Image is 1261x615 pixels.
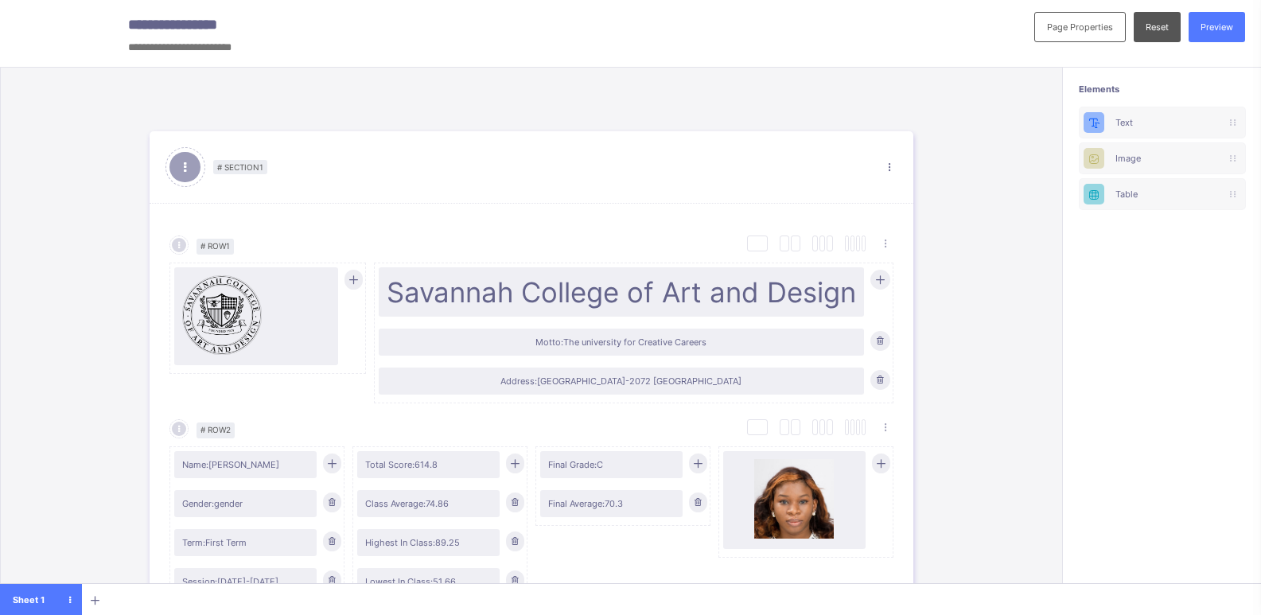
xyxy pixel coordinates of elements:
span: # Row 1 [197,239,234,255]
span: Reset [1146,21,1169,33]
img: Logo [754,459,834,539]
span: Session: [DATE]-[DATE] [182,576,309,587]
span: Savannah College of Art and Design [387,275,856,309]
div: Image [1079,142,1246,174]
span: Total Score: 614.8 [365,459,492,470]
div: Table [1115,189,1209,200]
span: Lowest In Class: 51.66 [365,576,492,587]
span: Class Average: 74.86 [365,498,492,509]
span: # Row 2 [197,422,235,438]
span: Name: [PERSON_NAME] [182,459,309,470]
span: Preview [1201,21,1233,33]
span: Final Grade: C [548,459,675,470]
span: Term: First Term [182,537,309,548]
span: Gender: gender [182,498,309,509]
div: Image [1115,153,1209,164]
div: Table [1079,178,1246,210]
div: Text [1115,117,1209,128]
span: # Section 1 [213,160,267,174]
span: Motto: The university for Creative Careers [387,337,856,348]
span: Address: [GEOGRAPHIC_DATA]-2072 [GEOGRAPHIC_DATA] [387,376,856,387]
span: Page Properties [1047,21,1113,33]
span: Final Average: 70.3 [548,498,675,509]
div: Text [1079,107,1246,138]
img: Logo [182,275,262,355]
span: Highest In Class: 89.25 [365,537,492,548]
span: Elements [1079,84,1246,95]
